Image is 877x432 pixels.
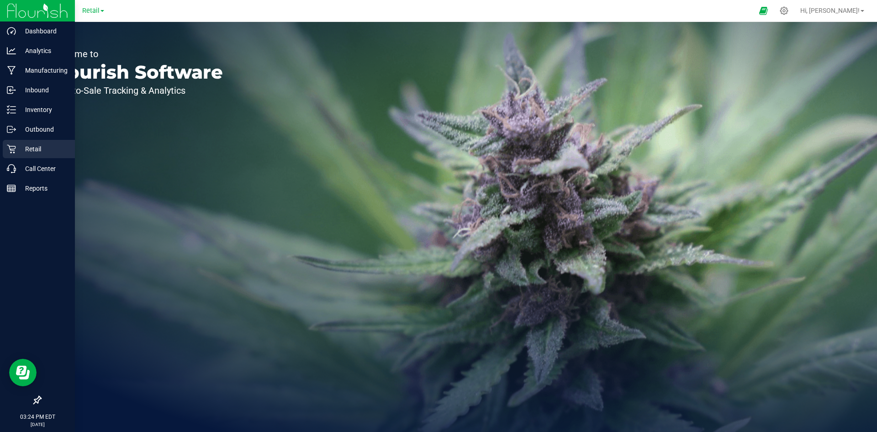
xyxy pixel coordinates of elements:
inline-svg: Inbound [7,85,16,95]
p: Flourish Software [49,63,223,81]
p: Inbound [16,85,71,96]
span: Retail [82,7,100,15]
inline-svg: Call Center [7,164,16,173]
p: Reports [16,183,71,194]
p: Call Center [16,163,71,174]
inline-svg: Inventory [7,105,16,114]
span: Hi, [PERSON_NAME]! [800,7,860,14]
p: Seed-to-Sale Tracking & Analytics [49,86,223,95]
p: Outbound [16,124,71,135]
inline-svg: Manufacturing [7,66,16,75]
p: Analytics [16,45,71,56]
p: Retail [16,144,71,155]
p: Manufacturing [16,65,71,76]
p: [DATE] [4,421,71,428]
p: Inventory [16,104,71,115]
inline-svg: Analytics [7,46,16,55]
div: Manage settings [778,6,790,15]
inline-svg: Reports [7,184,16,193]
inline-svg: Retail [7,144,16,154]
iframe: Resource center [9,359,37,386]
span: Open Ecommerce Menu [753,2,774,20]
inline-svg: Outbound [7,125,16,134]
p: Welcome to [49,49,223,59]
inline-svg: Dashboard [7,27,16,36]
p: Dashboard [16,26,71,37]
p: 03:24 PM EDT [4,413,71,421]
